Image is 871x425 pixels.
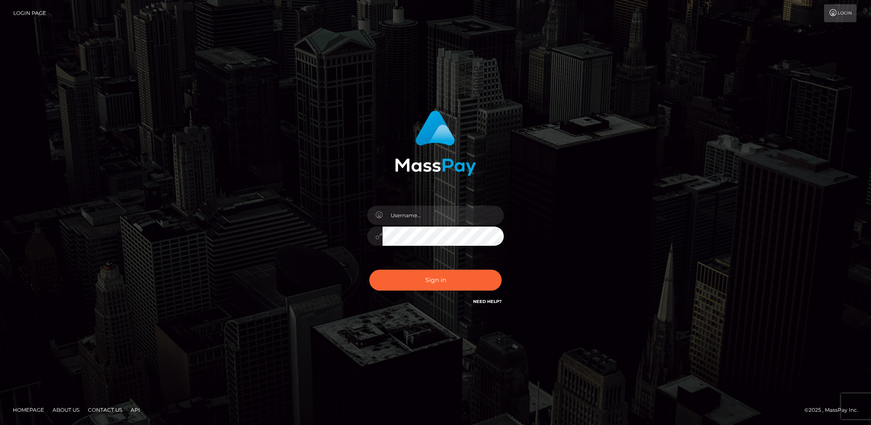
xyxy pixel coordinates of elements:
[804,405,865,415] div: © 2025 , MassPay Inc.
[395,111,476,176] img: MassPay Login
[49,403,83,416] a: About Us
[85,403,126,416] a: Contact Us
[13,4,46,22] a: Login Page
[383,206,504,225] input: Username...
[127,403,143,416] a: API
[473,299,502,304] a: Need Help?
[369,270,502,291] button: Sign in
[824,4,856,22] a: Login
[9,403,47,416] a: Homepage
